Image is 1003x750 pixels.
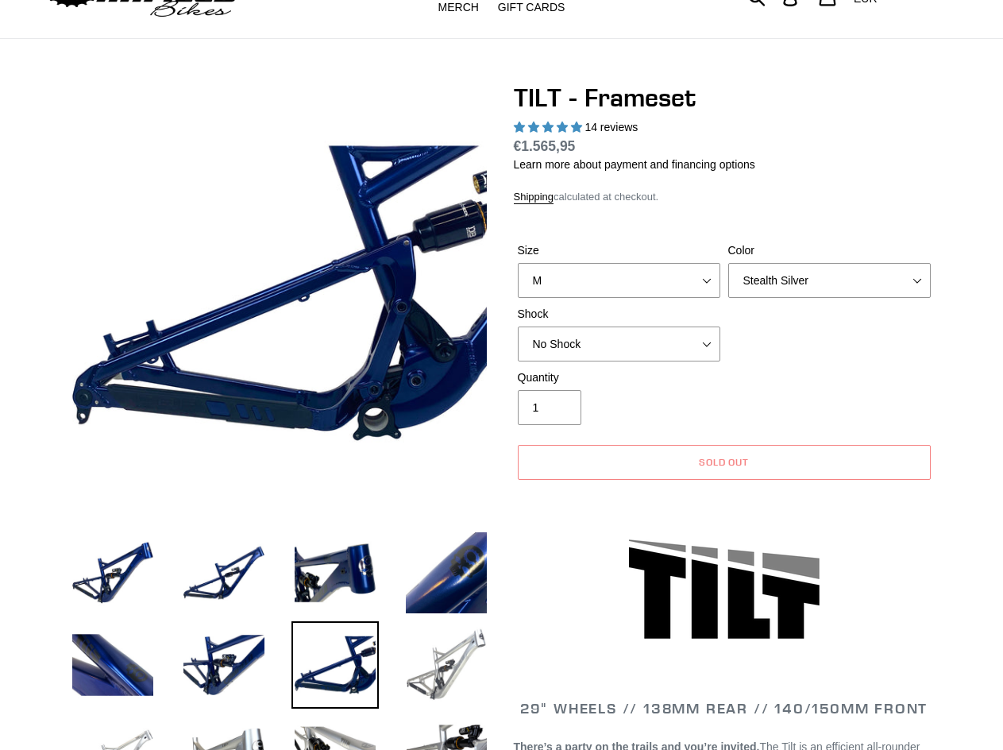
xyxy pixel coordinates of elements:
a: Shipping [514,191,554,204]
div: calculated at checkout. [514,189,935,205]
h1: TILT - Frameset [514,83,935,113]
span: MERCH [438,1,479,14]
img: Load image into Gallery viewer, TILT - Frameset [180,621,268,709]
img: Load image into Gallery viewer, TILT - Frameset [403,621,490,709]
img: Load image into Gallery viewer, TILT - Frameset [403,529,490,617]
img: Load image into Gallery viewer, TILT - Frameset [291,621,379,709]
img: Load image into Gallery viewer, TILT - Frameset [291,529,379,617]
label: Color [728,242,931,259]
label: Quantity [518,369,720,386]
span: GIFT CARDS [498,1,565,14]
img: Load image into Gallery viewer, TILT - Frameset [69,529,156,617]
span: 14 reviews [584,121,638,133]
label: Size [518,242,720,259]
span: 29" WHEELS // 138mm REAR // 140/150mm FRONT [520,699,928,717]
span: €1.565,95 [514,138,576,154]
a: Learn more about payment and financing options [514,158,755,171]
span: Sold out [699,456,750,468]
button: Sold out [518,445,931,480]
img: Load image into Gallery viewer, TILT - Frameset [69,621,156,709]
label: Shock [518,306,720,323]
span: 5.00 stars [514,121,585,133]
img: Load image into Gallery viewer, TILT - Frameset [180,529,268,617]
